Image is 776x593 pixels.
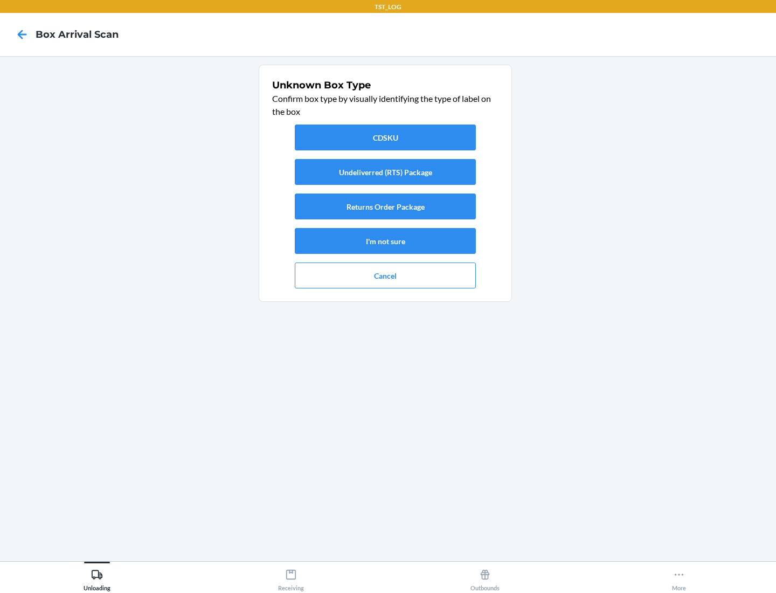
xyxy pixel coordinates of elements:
[295,159,476,185] button: Undeliverred (RTS) Package
[295,194,476,219] button: Returns Order Package
[36,27,119,42] h4: Box Arrival Scan
[278,564,304,591] div: Receiving
[470,564,500,591] div: Outbounds
[84,564,110,591] div: Unloading
[388,562,582,591] button: Outbounds
[295,228,476,254] button: I'm not sure
[295,125,476,150] button: CDSKU
[295,263,476,288] button: Cancel
[194,562,388,591] button: Receiving
[375,2,401,12] p: TST_LOG
[272,78,498,92] h1: Unknown Box Type
[672,564,686,591] div: More
[582,562,776,591] button: More
[272,92,498,118] p: Confirm box type by visually identifying the type of label on the box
